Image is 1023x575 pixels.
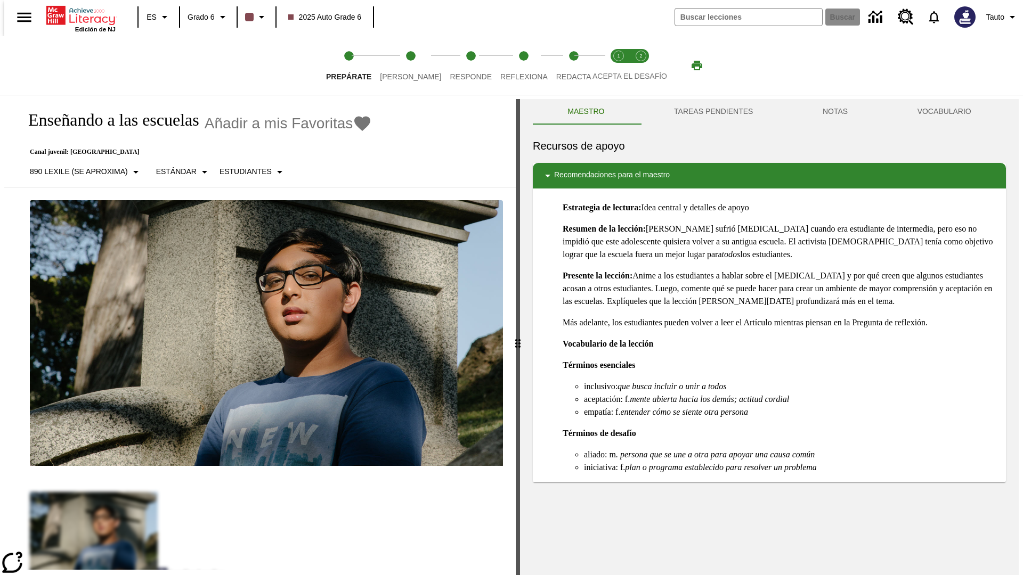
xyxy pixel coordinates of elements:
button: Abrir el menú lateral [9,2,40,33]
li: aliado: m [584,448,997,461]
span: 2025 Auto Grade 6 [288,12,362,23]
li: empatía: f. [584,406,997,418]
em: incluir o unir a todos [654,382,727,391]
li: iniciativa: f. [584,461,997,474]
div: Portada [46,4,116,32]
p: Estudiantes [220,166,272,177]
strong: Términos esenciales [563,360,635,369]
p: Más adelante, los estudiantes pueden volver a leer el Artículo mientras piensan en la Pregunta de... [563,316,997,329]
text: 1 [617,53,620,59]
button: TAREAS PENDIENTES [639,99,788,125]
button: Redacta step 5 of 5 [548,36,600,95]
button: Maestro [533,99,639,125]
div: Recomendaciones para el maestro [533,163,1006,188]
strong: Resumen de la lección: [563,224,646,233]
button: Acepta el desafío contesta step 2 of 2 [626,36,656,95]
div: activity [520,99,1019,575]
em: . persona que se une a otra para apoyar una causa común [616,450,815,459]
button: Reflexiona step 4 of 5 [492,36,556,95]
button: Seleccionar estudiante [215,162,290,182]
strong: Presente la lección: [563,271,632,280]
span: Redacta [556,72,591,81]
p: Recomendaciones para el maestro [554,169,670,182]
span: ACEPTA EL DESAFÍO [592,72,667,80]
span: Reflexiona [500,72,548,81]
button: El color de la clase es café oscuro. Cambiar el color de la clase. [241,7,272,27]
input: Buscar campo [675,9,822,26]
em: abierta hacia los demás; actitud cordial [652,395,789,404]
button: Imprimir [680,56,714,75]
button: Añadir a mis Favoritas - Enseñando a las escuelas [205,114,372,133]
button: Prepárate step 1 of 5 [318,36,380,95]
img: Avatar [954,6,976,28]
button: Escoja un nuevo avatar [948,3,982,31]
p: Idea central y detalles de apoyo [563,201,997,214]
text: 2 [639,53,642,59]
span: [PERSON_NAME] [380,72,441,81]
li: inclusivo: [584,380,997,393]
button: NOTAS [788,99,883,125]
strong: Términos de desafío [563,429,636,438]
div: reading [4,99,516,570]
button: Lee step 2 of 5 [371,36,450,95]
button: Acepta el desafío lee step 1 of 2 [603,36,634,95]
span: Edición de NJ [75,26,116,32]
span: Grado 6 [188,12,215,23]
em: entender [620,407,650,416]
button: Lenguaje: ES, Selecciona un idioma [142,7,176,27]
li: aceptación: f. [584,393,997,406]
strong: Vocabulario de la lección [563,339,654,348]
em: todos [722,250,741,259]
h1: Enseñando a las escuelas [17,110,199,130]
button: Tipo de apoyo, Estándar [152,162,215,182]
button: VOCABULARIO [882,99,1006,125]
span: Añadir a mis Favoritas [205,115,353,132]
h6: Recursos de apoyo [533,137,1006,154]
a: Notificaciones [920,3,948,31]
em: mente [630,395,650,404]
p: Canal juvenil: [GEOGRAPHIC_DATA] [17,148,372,156]
a: Centro de recursos, Se abrirá en una pestaña nueva. [891,3,920,31]
p: [PERSON_NAME] sufrió [MEDICAL_DATA] cuando era estudiante de intermedia, pero eso no impidió que ... [563,223,997,261]
div: Pulsa la tecla de intro o la barra espaciadora y luego presiona las flechas de derecha e izquierd... [516,99,520,575]
button: Grado: Grado 6, Elige un grado [183,7,233,27]
span: Tauto [986,12,1004,23]
button: Responde step 3 of 5 [441,36,500,95]
div: Instructional Panel Tabs [533,99,1006,125]
span: Prepárate [326,72,371,81]
em: que busca [618,382,652,391]
button: Seleccione Lexile, 890 Lexile (Se aproxima) [26,162,147,182]
img: un adolescente sentado cerca de una gran lápida de cementerio. [30,200,503,466]
p: Estándar [156,166,197,177]
strong: Estrategia de lectura: [563,203,642,212]
span: ES [147,12,157,23]
button: Perfil/Configuración [982,7,1023,27]
p: Anime a los estudiantes a hablar sobre el [MEDICAL_DATA] y por qué creen que algunos estudiantes ... [563,269,997,308]
em: cómo se siente otra persona [652,407,748,416]
span: Responde [450,72,492,81]
p: 890 Lexile (Se aproxima) [30,166,128,177]
a: Centro de información [862,3,891,32]
em: plan o programa establecido para resolver un problema [625,463,817,472]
